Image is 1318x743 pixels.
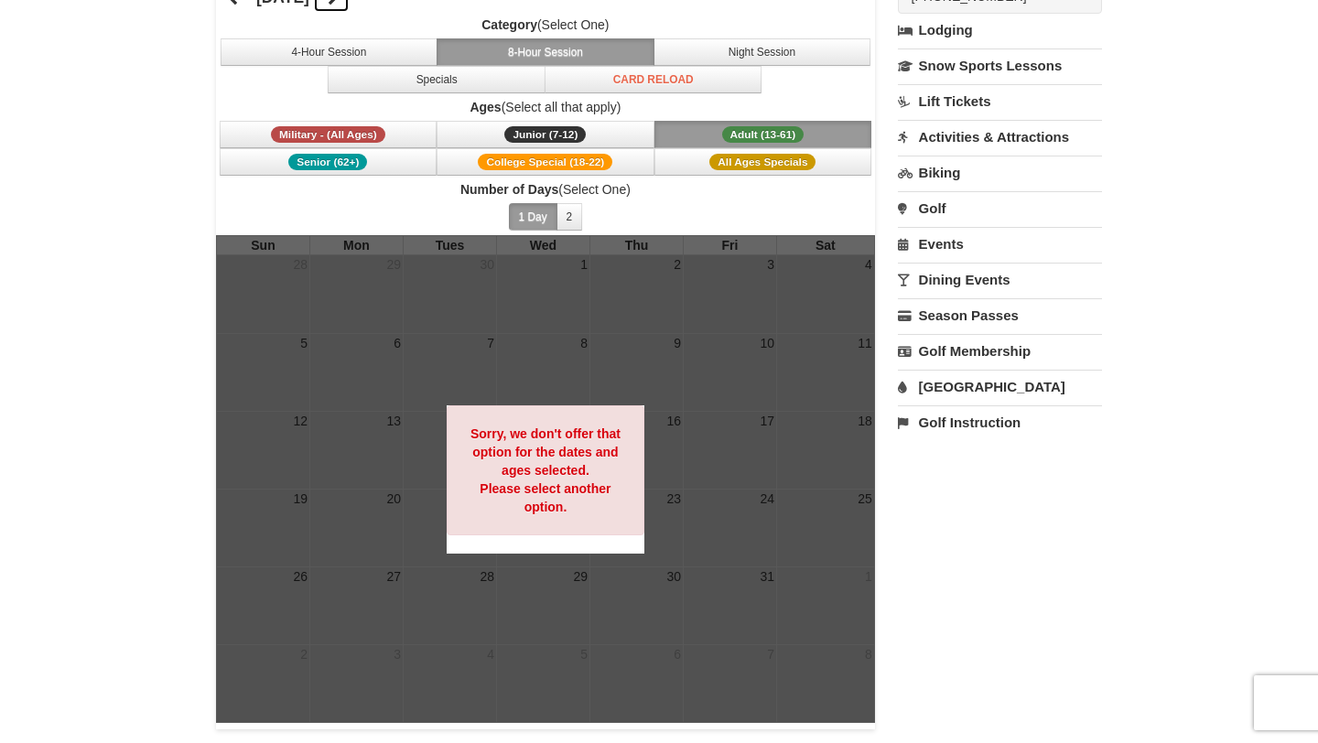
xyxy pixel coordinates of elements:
button: Military - (All Ages) [220,121,438,148]
strong: Sorry, we don't offer that option for the dates and ages selected. Please select another option. [470,426,621,514]
button: Adult (13-61) [654,121,872,148]
span: College Special (18-22) [478,154,612,170]
a: Golf [898,191,1102,225]
button: Card Reload [545,66,762,93]
span: Adult (13-61) [722,126,805,143]
button: 2 [556,203,583,231]
button: Junior (7-12) [437,121,654,148]
button: Senior (62+) [220,148,438,176]
a: Lodging [898,14,1102,47]
span: All Ages Specials [709,154,816,170]
label: (Select One) [216,16,875,34]
button: 1 Day [509,203,557,231]
span: Military - (All Ages) [271,126,385,143]
button: Specials [328,66,546,93]
button: College Special (18-22) [437,148,654,176]
label: (Select One) [216,180,875,199]
a: Events [898,227,1102,261]
strong: Ages [470,100,501,114]
span: Junior (7-12) [504,126,586,143]
button: Night Session [654,38,871,66]
a: Season Passes [898,298,1102,332]
span: Senior (62+) [288,154,367,170]
a: [GEOGRAPHIC_DATA] [898,370,1102,404]
a: Activities & Attractions [898,120,1102,154]
a: Golf Membership [898,334,1102,368]
a: Dining Events [898,263,1102,296]
button: All Ages Specials [654,148,872,176]
a: Biking [898,156,1102,189]
strong: Number of Days [460,182,558,197]
a: Lift Tickets [898,84,1102,118]
button: 8-Hour Session [437,38,654,66]
button: 4-Hour Session [221,38,438,66]
strong: Category [481,17,537,32]
a: Snow Sports Lessons [898,48,1102,82]
label: (Select all that apply) [216,98,875,116]
a: Golf Instruction [898,405,1102,439]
